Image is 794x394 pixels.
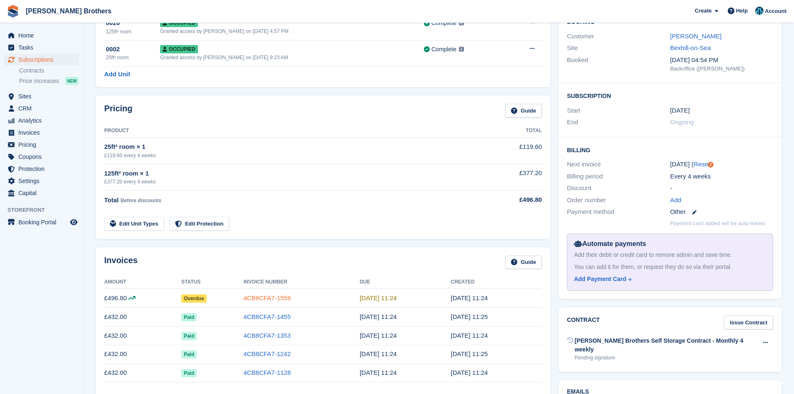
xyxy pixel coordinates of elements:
a: 4CB8CFA7-1455 [243,313,291,320]
div: 25ft² room [106,54,160,61]
a: menu [4,139,79,151]
span: Total [104,196,119,203]
time: 2025-07-10 10:24:53 UTC [451,332,488,339]
h2: Pricing [104,104,133,118]
div: Tooltip anchor [707,161,714,168]
span: Pricing [18,139,68,151]
div: Billing period [567,172,670,181]
div: Next invoice [567,160,670,169]
a: 4CB8CFA7-1128 [243,369,291,376]
span: Analytics [18,115,68,126]
th: Status [181,276,243,289]
a: menu [4,163,79,175]
a: menu [4,42,79,53]
a: Edit Protection [169,217,229,231]
a: Add Unit [104,70,130,79]
time: 2025-05-15 10:24:52 UTC [451,369,488,376]
span: Booking Portal [18,216,68,228]
span: Sites [18,90,68,102]
span: Paid [181,350,197,359]
a: Price increases NEW [19,76,79,85]
a: 4CB8CFA7-1559 [243,294,291,301]
td: £119.60 [475,138,542,164]
span: Coupons [18,151,68,163]
div: Complete [431,19,456,28]
a: Add [670,196,681,205]
div: - [670,183,773,193]
td: £432.00 [104,345,181,364]
a: menu [4,151,79,163]
div: [PERSON_NAME] Brothers Self Storage Contract - Monthly 4 weekly [575,336,758,354]
span: Paid [181,332,197,340]
div: Customer [567,32,670,41]
a: [PERSON_NAME] Brothers [23,4,115,18]
td: £432.00 [104,326,181,345]
div: [DATE] 04:54 PM [670,55,773,65]
p: Payment card added will be auto-linked [670,219,765,228]
div: Granted access by [PERSON_NAME] on [DATE] 4:57 PM [160,28,424,35]
a: Bexhill-on-Sea [670,44,711,51]
img: Helen Eldridge [755,7,764,15]
span: Before discounts [120,198,161,203]
span: Subscriptions [18,54,68,65]
a: Preview store [69,217,79,227]
td: £377.20 [475,164,542,190]
time: 2025-05-16 10:24:41 UTC [360,369,397,376]
div: 125ft² room [106,28,160,35]
div: Backoffice ([PERSON_NAME]) [670,65,773,73]
span: Help [736,7,748,15]
div: NEW [65,77,79,85]
div: Every 4 weeks [670,172,773,181]
a: [PERSON_NAME] [670,33,721,40]
a: menu [4,90,79,102]
div: End [567,118,670,127]
span: Invoices [18,127,68,138]
span: Occupied [160,45,198,53]
span: Capital [18,187,68,199]
span: Storefront [8,206,83,214]
div: Start [567,106,670,115]
th: Total [475,124,542,138]
a: 4CB8CFA7-1353 [243,332,291,339]
h2: Subscription [567,91,773,100]
img: icon-info-grey-7440780725fd019a000dd9b08b2336e03edf1995a4989e88bcd33f0948082b44.svg [459,20,464,25]
div: Add Payment Card [574,275,626,284]
a: Add Payment Card [574,275,763,284]
th: Due [360,276,451,289]
a: Edit Unit Types [104,217,164,231]
span: Home [18,30,68,41]
div: 0002 [106,45,160,54]
span: Settings [18,175,68,187]
h2: Invoices [104,256,138,269]
div: Complete [431,45,456,54]
div: Order number [567,196,670,205]
th: Created [451,276,542,289]
div: £496.80 [475,195,542,205]
span: Account [765,7,786,15]
div: 125ft² room × 1 [104,169,475,178]
td: £432.00 [104,364,181,382]
td: £432.00 [104,308,181,326]
a: Guide [505,104,542,118]
img: icon-info-grey-7440780725fd019a000dd9b08b2336e03edf1995a4989e88bcd33f0948082b44.svg [459,47,464,52]
a: Reset [694,161,710,168]
h2: Contract [567,316,600,329]
time: 2025-06-12 10:25:02 UTC [451,350,488,357]
div: Site [567,43,670,53]
div: 0026 [106,18,160,28]
time: 2025-01-21 01:00:00 UTC [670,106,690,115]
a: menu [4,187,79,199]
span: Price increases [19,77,59,85]
div: Automate payments [574,239,766,249]
span: Paid [181,313,197,321]
time: 2025-09-05 10:24:41 UTC [360,294,397,301]
time: 2025-06-13 10:24:41 UTC [360,350,397,357]
div: Other [670,207,773,217]
a: menu [4,127,79,138]
a: menu [4,54,79,65]
th: Invoice Number [243,276,360,289]
span: CRM [18,103,68,114]
span: Paid [181,369,197,377]
time: 2025-08-07 10:25:20 UTC [451,313,488,320]
div: Pending signature [575,354,758,361]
